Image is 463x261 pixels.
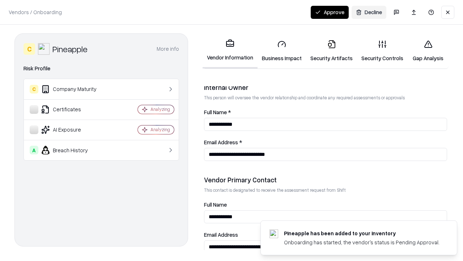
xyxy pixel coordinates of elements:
[269,229,278,238] img: pineappleenergy.com
[204,95,447,101] p: This person will oversee the vendor relationship and coordinate any required assessments or appro...
[52,43,88,55] div: Pineapple
[9,8,62,16] p: Vendors / Onboarding
[150,106,170,112] div: Analyzing
[24,43,35,55] div: C
[284,229,439,237] div: Pineapple has been added to your inventory
[204,83,447,92] div: Internal Owner
[204,109,447,115] label: Full Name *
[284,239,439,246] div: Onboarding has started, the vendor's status is Pending Approval.
[258,34,306,68] a: Business Impact
[30,85,38,94] div: C
[352,6,386,19] button: Decline
[203,33,258,69] a: Vendor Information
[204,187,447,193] p: This contact is designated to receive the assessment request from Shift
[150,127,170,133] div: Analyzing
[30,146,116,154] div: Breach History
[306,34,357,68] a: Security Artifacts
[311,6,349,19] button: Approve
[38,43,50,55] img: Pineapple
[204,140,447,145] label: Email Address *
[30,105,116,114] div: Certificates
[157,42,179,55] button: More info
[408,34,449,68] a: Gap Analysis
[204,202,447,207] label: Full Name
[24,64,179,73] div: Risk Profile
[204,175,447,184] div: Vendor Primary Contact
[30,146,38,154] div: A
[357,34,408,68] a: Security Controls
[30,85,116,94] div: Company Maturity
[204,232,447,237] label: Email Address
[30,125,116,134] div: AI Exposure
